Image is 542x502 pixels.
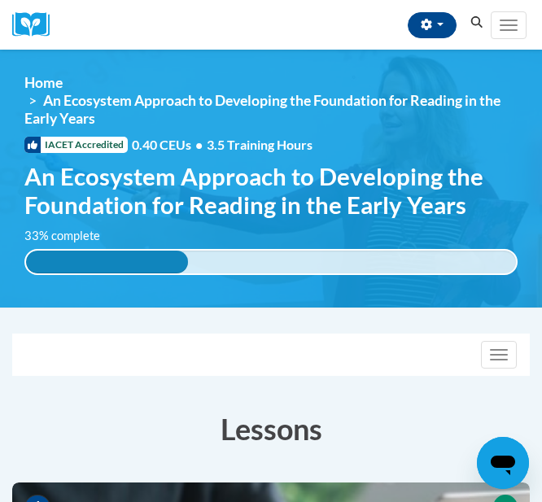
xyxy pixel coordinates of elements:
button: Search [465,13,489,33]
span: 0.40 CEUs [132,136,207,154]
span: An Ecosystem Approach to Developing the Foundation for Reading in the Early Years [24,92,500,127]
img: Logo brand [12,12,61,37]
span: 3.5 Training Hours [207,137,313,152]
a: Cox Campus [12,12,61,37]
span: An Ecosystem Approach to Developing the Foundation for Reading in the Early Years [24,162,518,219]
iframe: Button to launch messaging window [477,437,529,489]
div: 33% complete [26,251,188,273]
button: Account Settings [408,12,457,38]
span: IACET Accredited [24,137,128,153]
span: • [195,137,203,152]
a: Home [24,74,63,91]
label: 33% complete [24,227,118,245]
h3: Lessons [12,408,530,449]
